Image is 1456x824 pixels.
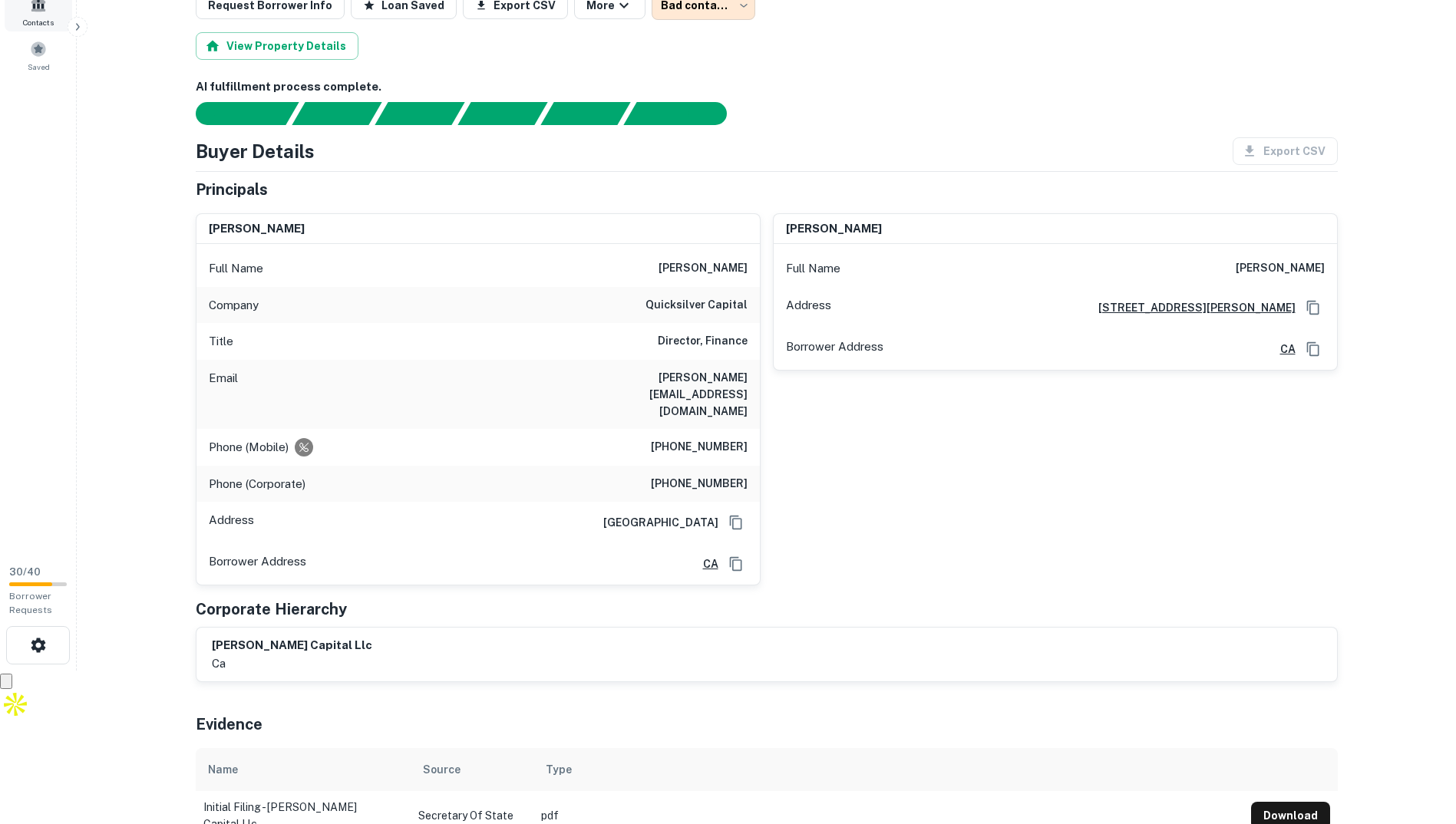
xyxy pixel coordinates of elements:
[209,552,306,575] p: Borrower Address
[1086,299,1296,316] a: [STREET_ADDRESS][PERSON_NAME]
[295,438,313,456] div: Requests to not be contacted at this number
[9,591,52,615] span: Borrower Requests
[624,102,745,125] div: AI fulfillment process complete.
[196,598,347,621] h5: Corporate Hierarchy
[212,654,372,673] p: ca
[411,748,533,791] th: Source
[208,760,238,779] div: Name
[5,35,72,76] a: Saved
[196,32,358,60] button: View Property Details
[209,220,305,238] h6: [PERSON_NAME]
[209,259,263,278] p: Full Name
[786,220,882,238] h6: [PERSON_NAME]
[786,296,831,319] p: Address
[196,137,315,165] h4: Buyer Details
[1302,296,1325,319] button: Copy Address
[725,552,748,575] button: Copy Address
[212,637,372,654] h6: [PERSON_NAME] capital llc
[591,514,718,531] h6: [GEOGRAPHIC_DATA]
[196,713,262,736] h5: Evidence
[209,369,238,420] p: Email
[1302,338,1325,361] button: Copy Address
[533,748,1243,791] th: Type
[563,369,748,420] h6: [PERSON_NAME][EMAIL_ADDRESS][DOMAIN_NAME]
[651,438,748,456] h6: [PHONE_NUMBER]
[196,178,268,201] h5: Principals
[546,760,572,779] div: Type
[1379,701,1456,775] iframe: Chat Widget
[1236,259,1325,278] h6: [PERSON_NAME]
[23,16,54,28] span: Contacts
[540,102,630,125] div: Principals found, still searching for contact information. This may take time...
[28,61,50,73] span: Saved
[786,338,883,361] p: Borrower Address
[423,760,461,779] div: Source
[9,566,41,578] span: 30 / 40
[209,475,305,493] p: Phone (Corporate)
[1268,341,1296,358] a: CA
[209,511,254,534] p: Address
[691,555,718,572] a: CA
[786,259,840,278] p: Full Name
[209,438,289,456] p: Phone (Mobile)
[209,296,259,315] p: Company
[659,259,748,278] h6: [PERSON_NAME]
[292,102,381,125] div: Your request is received and processing...
[658,332,748,351] h6: Director, Finance
[375,102,464,125] div: Documents found, AI parsing details...
[196,78,1338,96] h6: AI fulfillment process complete.
[725,511,748,534] button: Copy Address
[209,332,233,351] p: Title
[196,748,411,791] th: Name
[177,102,292,125] div: Sending borrower request to AI...
[457,102,547,125] div: Principals found, AI now looking for contact information...
[645,296,748,315] h6: quicksilver capital
[651,475,748,493] h6: [PHONE_NUMBER]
